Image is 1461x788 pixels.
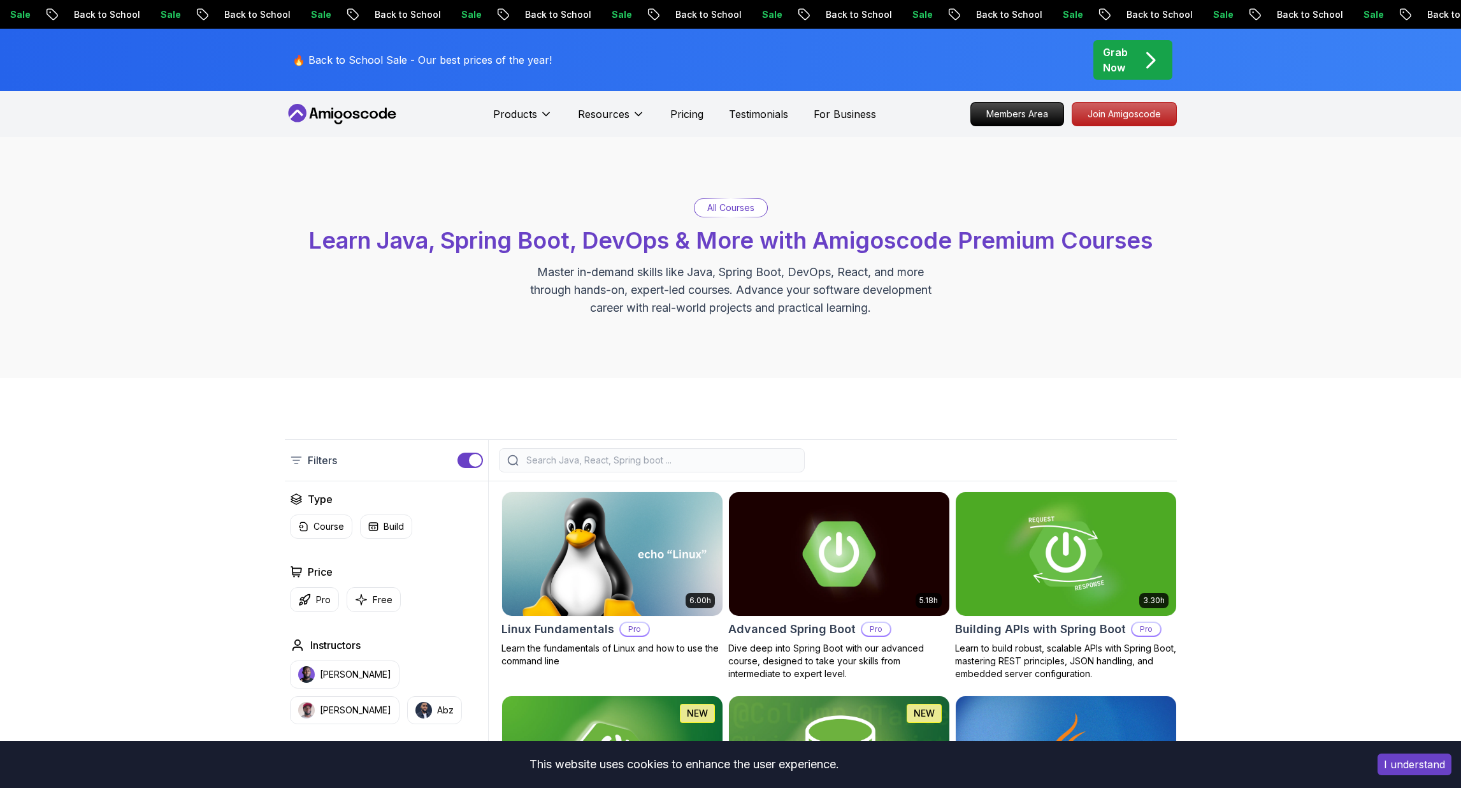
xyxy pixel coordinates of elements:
[1031,8,1072,21] p: Sale
[956,492,1176,616] img: Building APIs with Spring Boot card
[524,454,796,467] input: Search Java, React, Spring boot ...
[42,8,129,21] p: Back to School
[814,106,876,122] a: For Business
[308,492,333,507] h2: Type
[407,696,462,724] button: instructor imgAbz
[501,492,723,668] a: Linux Fundamentals card6.00hLinux FundamentalsProLearn the fundamentals of Linux and how to use t...
[919,595,938,606] p: 5.18h
[1378,754,1451,775] button: Accept cookies
[437,704,454,717] p: Abz
[320,704,391,717] p: [PERSON_NAME]
[517,263,945,317] p: Master in-demand skills like Java, Spring Boot, DevOps, React, and more through hands-on, expert-...
[1095,8,1181,21] p: Back to School
[730,8,771,21] p: Sale
[343,8,429,21] p: Back to School
[881,8,921,21] p: Sale
[944,8,1031,21] p: Back to School
[578,106,630,122] p: Resources
[689,595,711,606] p: 6.00h
[493,106,537,122] p: Products
[360,514,412,539] button: Build
[955,620,1126,638] h2: Building APIs with Spring Boot
[415,702,432,719] img: instructor img
[502,492,723,616] img: Linux Fundamentals card
[1103,45,1128,75] p: Grab Now
[578,106,645,132] button: Resources
[728,620,856,638] h2: Advanced Spring Boot
[955,642,1177,680] p: Learn to build robust, scalable APIs with Spring Boot, mastering REST principles, JSON handling, ...
[129,8,169,21] p: Sale
[310,638,361,653] h2: Instructors
[501,642,723,668] p: Learn the fundamentals of Linux and how to use the command line
[1132,623,1160,636] p: Pro
[914,707,935,720] p: NEW
[687,707,708,720] p: NEW
[729,106,788,122] a: Testimonials
[955,492,1177,680] a: Building APIs with Spring Boot card3.30hBuilding APIs with Spring BootProLearn to build robust, s...
[308,226,1153,254] span: Learn Java, Spring Boot, DevOps & More with Amigoscode Premium Courses
[308,564,333,580] h2: Price
[298,666,315,683] img: instructor img
[707,201,754,214] p: All Courses
[290,514,352,539] button: Course
[290,696,399,724] button: instructor img[PERSON_NAME]
[316,594,331,606] p: Pro
[493,106,552,132] button: Products
[644,8,730,21] p: Back to School
[493,8,580,21] p: Back to School
[373,594,392,606] p: Free
[862,623,890,636] p: Pro
[1143,595,1165,606] p: 3.30h
[279,8,320,21] p: Sale
[384,520,404,533] p: Build
[290,587,339,612] button: Pro
[1072,102,1177,126] a: Join Amigoscode
[429,8,470,21] p: Sale
[970,102,1064,126] a: Members Area
[729,492,949,616] img: Advanced Spring Boot card
[621,623,649,636] p: Pro
[1181,8,1222,21] p: Sale
[292,52,552,68] p: 🔥 Back to School Sale - Our best prices of the year!
[10,750,1358,778] div: This website uses cookies to enhance the user experience.
[670,106,703,122] a: Pricing
[971,103,1063,126] p: Members Area
[290,660,399,689] button: instructor img[PERSON_NAME]
[1332,8,1372,21] p: Sale
[298,702,315,719] img: instructor img
[192,8,279,21] p: Back to School
[347,587,401,612] button: Free
[320,668,391,681] p: [PERSON_NAME]
[728,642,950,680] p: Dive deep into Spring Boot with our advanced course, designed to take your skills from intermedia...
[1245,8,1332,21] p: Back to School
[1072,103,1176,126] p: Join Amigoscode
[501,620,614,638] h2: Linux Fundamentals
[580,8,621,21] p: Sale
[308,453,337,468] p: Filters
[728,492,950,680] a: Advanced Spring Boot card5.18hAdvanced Spring BootProDive deep into Spring Boot with our advanced...
[313,520,344,533] p: Course
[794,8,881,21] p: Back to School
